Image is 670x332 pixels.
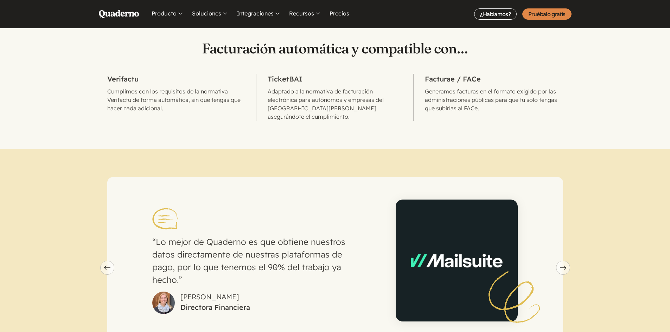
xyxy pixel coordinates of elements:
img: Mailsuite logo [396,200,518,321]
h2: TicketBAI [268,74,402,84]
a: Pruébalo gratis [522,8,571,20]
img: Photo of Agus García [152,292,175,314]
div: [PERSON_NAME] [180,292,250,314]
p: Cumplimos con los requisitos de la normativa Verifactu de forma automática, sin que tengas que ha... [107,87,245,112]
p: Facturación automática y compatible con… [107,40,563,57]
a: ¿Hablamos? [474,8,517,20]
h2: Facturae / FACe [425,74,563,84]
p: Adaptado a la normativa de facturación electrónica para autónomos y empresas del [GEOGRAPHIC_DATA... [268,87,402,121]
p: Generamos facturas en el formato exigido por las administraciones públicas para que tu solo tenga... [425,87,563,112]
p: Lo mejor de Quaderno es que obtiene nuestros datos directamente de nuestras plataformas de pago, ... [152,235,365,286]
cite: Directora Financiera [180,302,250,313]
h2: Verifactu [107,74,245,84]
